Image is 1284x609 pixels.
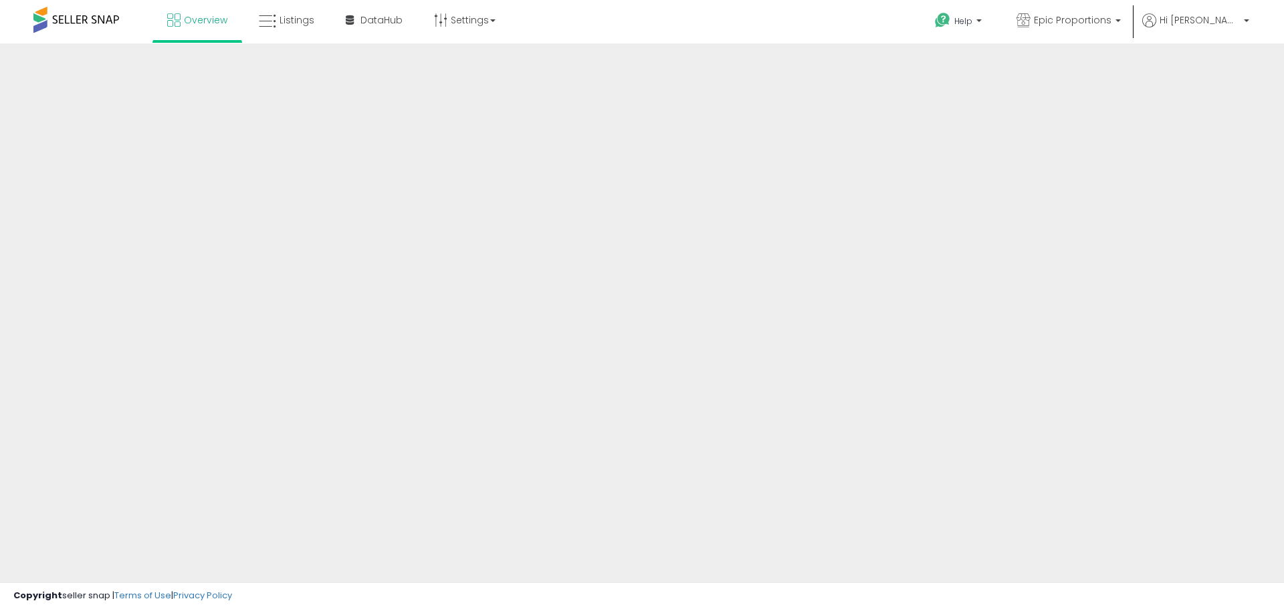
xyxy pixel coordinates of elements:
[1160,13,1240,27] span: Hi [PERSON_NAME]
[934,12,951,29] i: Get Help
[360,13,403,27] span: DataHub
[924,2,995,43] a: Help
[114,589,171,602] a: Terms of Use
[173,589,232,602] a: Privacy Policy
[1034,13,1111,27] span: Epic Proportions
[954,15,972,27] span: Help
[1142,13,1249,43] a: Hi [PERSON_NAME]
[13,590,232,602] div: seller snap | |
[13,589,62,602] strong: Copyright
[184,13,227,27] span: Overview
[280,13,314,27] span: Listings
